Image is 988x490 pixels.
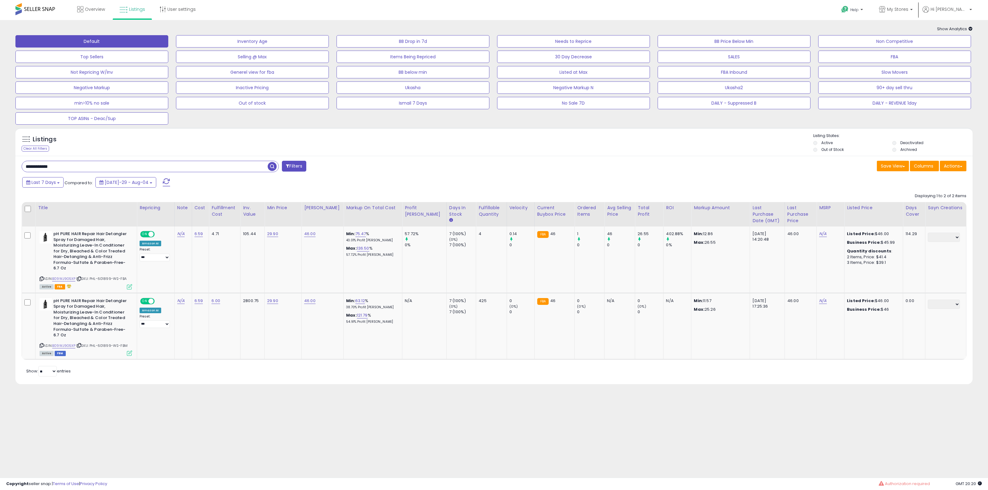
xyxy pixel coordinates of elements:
div: 0.00 [906,298,920,304]
button: Save View [877,161,909,171]
a: 29.90 [267,298,278,304]
small: FBA [537,231,549,238]
div: Min Price [267,205,299,211]
a: 29.90 [267,231,278,237]
div: N/A [405,298,442,304]
span: | SKU: PHL-601899-WS-FBM [76,343,128,348]
div: 7 (100%) [449,298,476,304]
button: [DATE]-29 - Aug-04 [95,177,156,188]
div: % [346,246,397,257]
div: Repricing [140,205,172,211]
button: Out of stock [176,97,329,109]
p: 54.91% Profit [PERSON_NAME] [346,320,397,324]
div: Last Purchase Price [787,205,814,224]
div: 2800.75 [243,298,260,304]
p: 11.57 [694,298,745,304]
label: Archived [900,147,917,152]
div: 46.00 [787,298,812,304]
div: 46 [607,231,635,237]
i: Get Help [841,6,849,13]
a: N/A [819,298,827,304]
strong: Max: [694,239,705,245]
button: Actions [940,161,966,171]
div: N/A [607,298,630,304]
strong: Max: [694,306,705,312]
div: : [847,248,898,254]
small: (0%) [509,304,518,309]
th: CSV column name: cust_attr_1_MSRP [817,202,844,226]
img: 21+q4FdlqcL._SL40_.jpg [40,231,52,243]
a: 46.00 [304,231,316,237]
span: 46 [550,231,555,237]
div: 114.29 [906,231,920,237]
p: 12.86 [694,231,745,237]
button: No Sale 7D [497,97,650,109]
div: [PERSON_NAME] [304,205,341,211]
label: Active [821,140,833,145]
small: (0%) [577,304,586,309]
div: 7 (100%) [449,231,476,237]
i: hazardous material [65,284,72,288]
div: ROI [666,205,689,211]
div: Fulfillable Quantity [479,205,504,218]
label: Out of Stock [821,147,844,152]
a: 121.79 [357,312,368,318]
button: SALES [658,51,810,63]
div: 0 [509,242,534,248]
div: $45.99 [847,240,898,245]
div: 0 [638,242,663,248]
b: Max: [346,312,357,318]
a: N/A [819,231,827,237]
div: 0% [666,242,691,248]
div: [DATE] 17:25:36 [752,298,780,309]
a: 75.47 [355,231,366,237]
div: [DATE] 14:20:48 [752,231,780,242]
b: Min: [346,298,355,304]
button: DAILY - Suppressed B [658,97,810,109]
div: 0 [577,242,604,248]
button: Ukasha [337,81,489,94]
button: TOP ASINs - Deac/Sup [15,112,168,125]
button: Top Sellers [15,51,168,63]
div: 105.44 [243,231,260,237]
div: 2 Items, Price: $41.4 [847,254,898,260]
b: Listed Price: [847,231,875,237]
div: Preset: [140,247,170,261]
div: % [346,231,397,243]
button: Columns [910,161,939,171]
b: Business Price: [847,306,881,312]
div: Last Purchase Date (GMT) [752,205,782,224]
a: Hi [PERSON_NAME] [923,6,972,20]
button: Inactive Pricing [176,81,329,94]
div: 3 Items, Price: $39.1 [847,260,898,265]
p: 57.72% Profit [PERSON_NAME] [346,253,397,257]
button: Inventory Age [176,35,329,48]
strong: Min: [694,298,703,304]
a: N/A [177,298,185,304]
a: 46.00 [304,298,316,304]
a: 136.50 [357,245,369,251]
a: N/A [177,231,185,237]
span: [DATE]-29 - Aug-04 [105,179,149,185]
div: Title [38,205,134,211]
div: Total Profit [638,205,661,218]
a: 6.00 [211,298,220,304]
button: Default [15,35,168,48]
div: Sayn Creations [928,205,964,211]
th: CSV column name: cust_attr_5_Sayn Creations [925,202,966,226]
button: Filters [282,161,306,172]
div: $46 [847,307,898,312]
span: All listings currently available for purchase on Amazon [40,351,54,356]
div: % [346,313,397,324]
span: OFF [154,232,164,237]
div: 7 (100%) [449,242,476,248]
div: Current Buybox Price [537,205,572,218]
small: FBA [537,298,549,305]
button: Needs to Reprice [497,35,650,48]
span: Last 7 Days [31,179,56,185]
div: 425 [479,298,502,304]
div: 0 [509,309,534,315]
small: Days In Stock. [449,218,453,223]
b: Business Price: [847,239,881,245]
b: pH PURE HAIR Repair Hair Detangler Spray for Damaged Hair, Moisturizing Leave-In Conditioner for ... [53,231,128,273]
